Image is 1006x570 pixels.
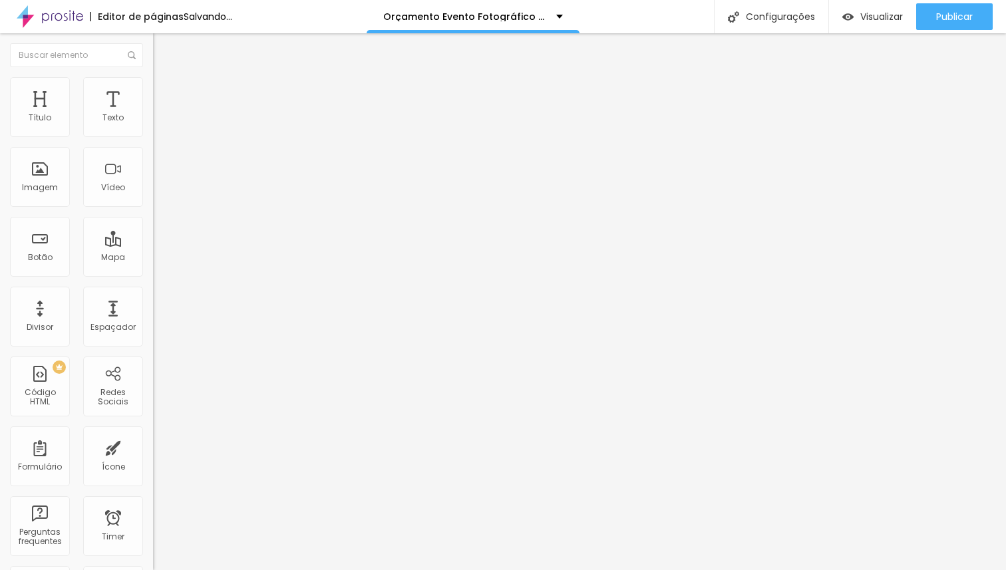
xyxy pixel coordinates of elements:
div: Código HTML [13,388,66,407]
button: Visualizar [829,3,916,30]
img: Icone [128,51,136,59]
div: Título [29,113,51,122]
div: Vídeo [101,183,125,192]
div: Formulário [18,462,62,472]
div: Espaçador [90,323,136,332]
div: Divisor [27,323,53,332]
span: Visualizar [860,11,903,22]
button: Publicar [916,3,993,30]
div: Ícone [102,462,125,472]
div: Timer [102,532,124,541]
input: Buscar elemento [10,43,143,67]
div: Redes Sociais [86,388,139,407]
div: Perguntas frequentes [13,527,66,547]
div: Texto [102,113,124,122]
div: Imagem [22,183,58,192]
div: Botão [28,253,53,262]
iframe: Editor [153,33,1006,570]
span: Publicar [936,11,973,22]
div: Editor de páginas [90,12,184,21]
div: Salvando... [184,12,232,21]
div: Mapa [101,253,125,262]
img: Icone [728,11,739,23]
p: Orçamento Evento Fotográfico {Casamento} [383,12,546,21]
img: view-1.svg [842,11,854,23]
